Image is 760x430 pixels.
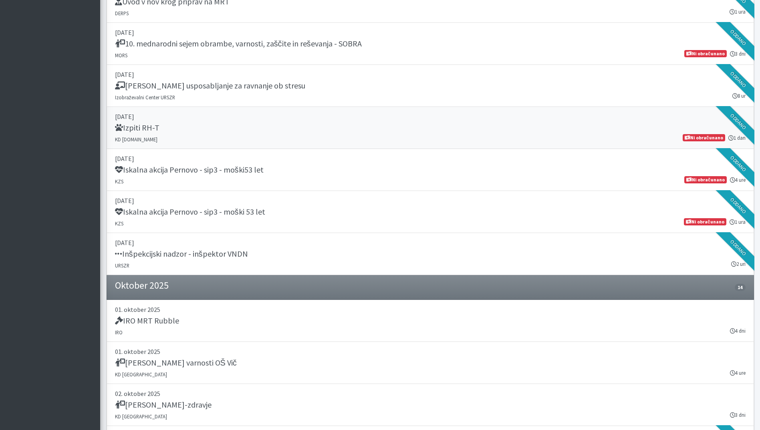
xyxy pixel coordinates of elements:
[115,81,305,90] h5: [PERSON_NAME] usposabljanje za ravnanje ob stresu
[107,233,754,275] a: [DATE] Inšpekcijski nadzor - inšpektor VNDN URSZR 2 uri Oddano
[107,107,754,149] a: [DATE] Izpiti RH-T KD [DOMAIN_NAME] 1 dan Ni obračunano Oddano
[115,123,159,133] h5: Izpiti RH-T
[115,39,362,48] h5: 10. mednarodni sejem obrambe, varnosti, zaščite in reševanja - SOBRA
[115,347,746,356] p: 01. oktober 2025
[115,249,248,259] h5: Inšpekcijski nadzor - inšpektor VNDN
[730,327,746,335] small: 4 dni
[107,23,754,65] a: [DATE] 10. mednarodni sejem obrambe, varnosti, zaščite in reševanja - SOBRA MORS 3 dni Ni obračun...
[115,358,237,368] h5: [PERSON_NAME] varnosti OŠ Vič
[115,413,167,420] small: KD [GEOGRAPHIC_DATA]
[115,389,746,398] p: 02. oktober 2025
[684,218,726,225] span: Ni obračunano
[115,238,746,247] p: [DATE]
[107,342,754,384] a: 01. oktober 2025 [PERSON_NAME] varnosti OŠ Vič KD [GEOGRAPHIC_DATA] 4 ure
[730,369,746,377] small: 4 ure
[115,94,175,100] small: Izobraževalni Center URSZR
[115,329,123,336] small: IRO
[115,316,179,326] h5: IRO MRT Rubble
[115,154,746,163] p: [DATE]
[115,262,129,269] small: URSZR
[107,300,754,342] a: 01. oktober 2025 IRO MRT Rubble IRO 4 dni
[115,178,123,185] small: KZS
[115,10,129,16] small: DERPS
[115,371,167,378] small: KD [GEOGRAPHIC_DATA]
[115,280,169,291] h4: Oktober 2025
[735,284,745,291] span: 14
[684,50,726,57] span: Ni obračunano
[115,28,746,37] p: [DATE]
[115,136,157,143] small: KD [DOMAIN_NAME]
[107,149,754,191] a: [DATE] Iskalna akcija Pernovo - sip3 - moški53 let KZS 4 ure Ni obračunano Oddano
[115,400,212,410] h5: [PERSON_NAME]-zdravje
[115,52,127,58] small: MORS
[115,112,746,121] p: [DATE]
[115,165,264,175] h5: Iskalna akcija Pernovo - sip3 - moški53 let
[107,191,754,233] a: [DATE] Iskalna akcija Pernovo - sip3 - moški 53 let KZS 1 ura Ni obračunano Oddano
[684,176,726,183] span: Ni obračunano
[115,207,265,217] h5: Iskalna akcija Pernovo - sip3 - moški 53 let
[115,196,746,205] p: [DATE]
[115,70,746,79] p: [DATE]
[730,411,746,419] small: 3 dni
[683,134,725,141] span: Ni obračunano
[107,384,754,426] a: 02. oktober 2025 [PERSON_NAME]-zdravje KD [GEOGRAPHIC_DATA] 3 dni
[115,305,746,314] p: 01. oktober 2025
[107,65,754,107] a: [DATE] [PERSON_NAME] usposabljanje za ravnanje ob stresu Izobraževalni Center URSZR 8 ur Oddano
[115,220,123,227] small: KZS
